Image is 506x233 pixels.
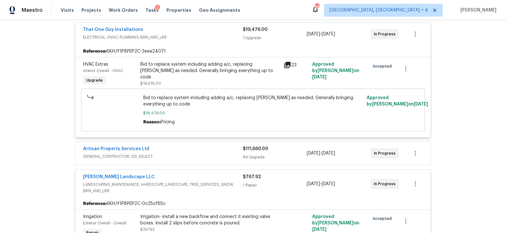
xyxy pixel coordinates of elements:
a: Artisan Property Services Ltd [83,147,149,151]
span: [DATE] [307,151,320,156]
span: Upgrade [84,77,105,84]
a: That One Guy Installations [83,27,143,32]
span: [DATE] [414,102,428,106]
span: Projects [81,7,101,13]
span: Bid to replace system including adding a/c, replacing [PERSON_NAME] as needed. Generally bringing... [143,95,363,107]
div: 2 [155,5,160,11]
span: Approved by [PERSON_NAME] on [312,215,359,232]
span: [DATE] [312,75,327,79]
span: $767.92 [243,175,261,179]
span: HVAC Extras [83,62,108,67]
div: 1 Repair [243,182,307,188]
span: Accepted [373,215,394,222]
span: Pricing [161,120,175,124]
span: In Progress [374,150,398,157]
span: - [307,181,335,187]
span: Maestro [22,7,43,13]
div: 68 [315,4,319,10]
span: [DATE] [307,32,320,36]
span: $19,476.00 [140,82,161,85]
span: [DATE] [312,227,327,232]
span: [GEOGRAPHIC_DATA], [GEOGRAPHIC_DATA] + 4 [329,7,428,13]
span: $19,476.00 [143,110,363,116]
span: Interior Overall - HVAC [83,69,123,73]
span: [PERSON_NAME] [458,7,496,13]
span: Tasks [145,8,159,12]
span: Visits [61,7,74,13]
span: Approved by [PERSON_NAME] on [367,96,428,106]
span: [DATE] [322,182,335,186]
span: Geo Assignments [199,7,240,13]
div: 23 [284,61,308,69]
span: Approved by [PERSON_NAME] on [312,62,359,79]
span: Work Orders [109,7,138,13]
div: 1 Upgrade [243,35,307,41]
div: Irrigation- install a new backflow and connect it existing valve boxes. Install 2 slips before co... [140,214,280,226]
span: Accepted [373,63,394,69]
a: [PERSON_NAME] Landscape LLC [83,175,155,179]
div: Bid to replace system including adding a/c, replacing [PERSON_NAME] as needed. Generally bringing... [140,61,280,80]
span: LANDSCAPING_MAINTENANCE, HARDSCAPE_LANDSCAPE, TREE_SERVICES, SNOW, BRN_AND_LRR [83,181,243,194]
b: Reference: [83,200,107,207]
span: - [307,150,335,157]
span: Irrigation [83,215,102,219]
span: Reason: [143,120,161,124]
span: Exterior Overall - Overall [83,221,126,225]
div: 84 Upgrade [243,154,307,160]
span: [DATE] [307,182,320,186]
span: $111,660.00 [243,147,268,151]
span: GENERAL_CONTRACTOR, OD_SELECT [83,153,243,160]
span: - [307,31,335,37]
div: 6KHJY1P8PEP2C-3eea24071 [75,46,431,57]
div: 6KHJY1P8PEP2C-0c25cf85c [75,198,431,209]
span: In Progress [374,31,398,37]
b: Reference: [83,48,107,55]
span: In Progress [374,181,398,187]
span: $767.92 [140,228,155,231]
span: Properties [166,7,191,13]
span: ELECTRICAL, HVAC, PLUMBING, BRN_AND_LRR [83,34,243,40]
span: [DATE] [322,151,335,156]
span: [DATE] [322,32,335,36]
span: $19,476.00 [243,27,268,32]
